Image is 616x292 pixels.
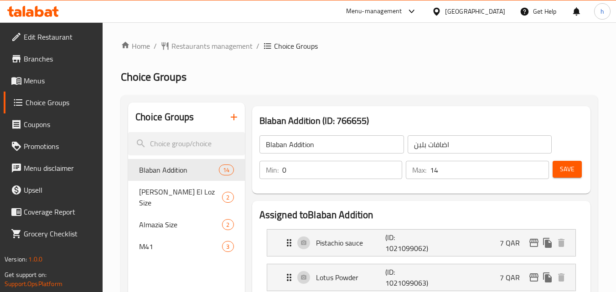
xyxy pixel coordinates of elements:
[541,236,554,250] button: duplicate
[222,219,233,230] div: Choices
[4,223,103,245] a: Grocery Checklist
[128,159,244,181] div: Blaban Addition14
[316,272,386,283] p: Lotus Powder
[223,193,233,202] span: 2
[4,26,103,48] a: Edit Restaurant
[259,113,583,128] h3: Blaban Addition (ID: 766655)
[385,232,432,254] p: (ID: 1021099062)
[24,206,96,217] span: Coverage Report
[5,253,27,265] span: Version:
[121,41,598,51] nav: breadcrumb
[4,48,103,70] a: Branches
[121,41,150,51] a: Home
[600,6,604,16] span: h
[259,208,583,222] h2: Assigned to Blaban Addition
[267,230,575,256] div: Expand
[4,70,103,92] a: Menus
[24,163,96,174] span: Menu disclaimer
[139,186,222,208] span: [PERSON_NAME] El Loz Size
[171,41,253,51] span: Restaurants management
[26,97,96,108] span: Choice Groups
[222,241,233,252] div: Choices
[219,166,233,174] span: 14
[128,236,244,257] div: M413
[553,161,582,178] button: Save
[560,164,575,175] span: Save
[500,272,527,283] p: 7 QAR
[256,41,259,51] li: /
[274,41,318,51] span: Choice Groups
[28,253,42,265] span: 1.0.0
[154,41,157,51] li: /
[554,236,568,250] button: delete
[445,6,505,16] div: [GEOGRAPHIC_DATA]
[139,164,219,175] span: Blaban Addition
[223,242,233,251] span: 3
[24,119,96,130] span: Coupons
[527,236,541,250] button: edit
[266,164,279,175] p: Min:
[385,266,432,288] p: (ID: 1021099063)
[5,269,47,281] span: Get support on:
[4,179,103,201] a: Upsell
[267,264,575,291] div: Expand
[24,141,96,152] span: Promotions
[24,53,96,64] span: Branches
[24,31,96,42] span: Edit Restaurant
[259,225,583,260] li: Expand
[412,164,426,175] p: Max:
[5,278,62,290] a: Support.OpsPlatform
[128,181,244,214] div: [PERSON_NAME] El Loz Size2
[4,135,103,157] a: Promotions
[24,184,96,195] span: Upsell
[4,92,103,113] a: Choice Groups
[24,75,96,86] span: Menus
[121,67,186,87] span: Choice Groups
[541,271,554,284] button: duplicate
[500,237,527,248] p: 7 QAR
[4,113,103,135] a: Coupons
[139,219,222,230] span: Almazia Size
[128,214,244,236] div: Almazia Size2
[135,110,194,124] h2: Choice Groups
[316,237,386,248] p: Pistachio sauce
[4,201,103,223] a: Coverage Report
[223,220,233,229] span: 2
[554,271,568,284] button: delete
[160,41,253,51] a: Restaurants management
[4,157,103,179] a: Menu disclaimer
[139,241,222,252] span: M41
[128,132,244,155] input: search
[527,271,541,284] button: edit
[346,6,402,17] div: Menu-management
[219,164,233,175] div: Choices
[24,228,96,239] span: Grocery Checklist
